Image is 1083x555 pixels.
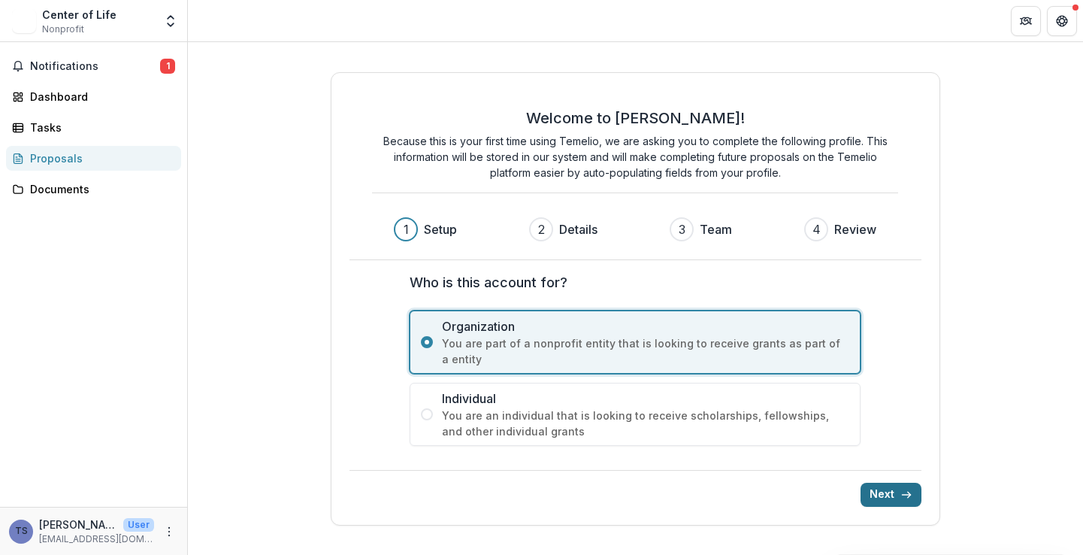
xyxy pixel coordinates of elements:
button: Get Help [1047,6,1077,36]
p: Because this is your first time using Temelio, we are asking you to complete the following profil... [372,133,898,180]
button: Notifications1 [6,54,181,78]
button: Partners [1011,6,1041,36]
h3: Details [559,220,597,238]
div: Timothy Smith [15,526,28,536]
div: Progress [394,217,876,241]
a: Documents [6,177,181,202]
div: Tasks [30,120,169,135]
span: You are an individual that is looking to receive scholarships, fellowships, and other individual ... [442,408,849,439]
div: Center of Life [42,7,116,23]
a: Tasks [6,115,181,140]
span: Nonprofit [42,23,84,36]
span: Organization [442,317,849,335]
button: More [160,523,178,541]
a: Proposals [6,146,181,171]
p: User [123,518,154,532]
h3: Review [834,220,876,238]
img: Center of Life [12,9,36,33]
div: 4 [812,220,821,238]
div: Documents [30,181,169,197]
span: Notifications [30,60,160,73]
h3: Team [700,220,732,238]
button: Next [861,483,921,507]
div: Dashboard [30,89,169,105]
a: Dashboard [6,84,181,109]
div: 3 [679,220,685,238]
p: [EMAIL_ADDRESS][DOMAIN_NAME] [39,532,154,546]
h3: Setup [424,220,457,238]
button: Open entity switcher [160,6,181,36]
h2: Welcome to [PERSON_NAME]! [526,109,745,127]
div: 1 [404,220,409,238]
div: Proposals [30,150,169,166]
div: 2 [538,220,545,238]
span: 1 [160,59,175,74]
span: Individual [442,390,849,408]
p: [PERSON_NAME] [39,517,117,532]
span: You are part of a nonprofit entity that is looking to receive grants as part of a entity [442,335,849,367]
label: Who is this account for? [410,272,852,293]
